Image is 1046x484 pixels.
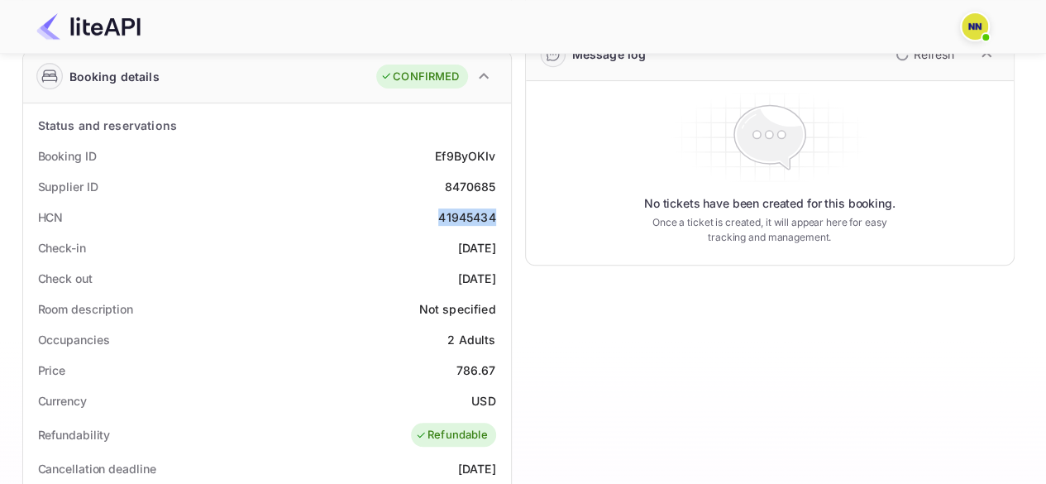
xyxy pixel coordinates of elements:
div: Price [38,362,66,379]
div: 786.67 [456,362,496,379]
div: USD [471,392,495,410]
div: Refundability [38,426,111,443]
button: Refresh [886,41,961,68]
div: 2 Adults [447,331,495,348]
div: Not specified [419,300,496,318]
div: HCN [38,208,64,226]
div: Check-in [38,239,86,256]
div: Booking details [69,68,160,85]
img: N/A N/A [962,13,988,40]
div: Occupancies [38,331,110,348]
img: LiteAPI Logo [36,13,141,40]
div: Check out [38,270,93,287]
div: 8470685 [444,178,495,195]
div: CONFIRMED [380,69,459,85]
div: [DATE] [458,460,496,477]
p: Once a ticket is created, it will appear here for easy tracking and management. [639,215,900,245]
p: No tickets have been created for this booking. [644,195,896,212]
div: Status and reservations [38,117,177,134]
div: Refundable [415,427,488,443]
div: 41945434 [438,208,495,226]
div: [DATE] [458,239,496,256]
div: Cancellation deadline [38,460,156,477]
div: Booking ID [38,147,97,165]
div: Message log [572,46,647,63]
div: Supplier ID [38,178,98,195]
div: Room description [38,300,133,318]
p: Refresh [914,46,954,63]
div: Currency [38,392,87,410]
div: Ef9ByOKIv [435,147,495,165]
div: [DATE] [458,270,496,287]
